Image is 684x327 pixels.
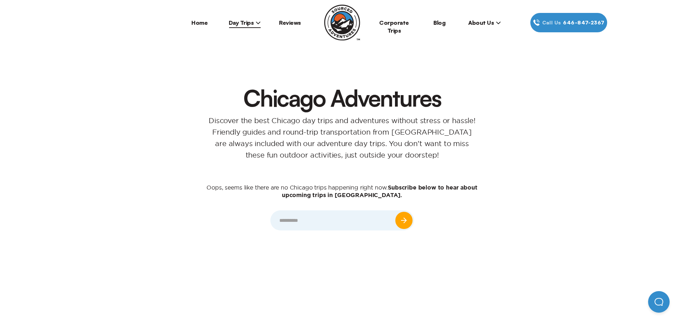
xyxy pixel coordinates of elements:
img: Sourced Adventures company logo [324,5,360,41]
span: 646‍-847‍-2367 [563,19,604,27]
p: Discover the best Chicago day trips and adventures without stress or hassle! Friendly guides and ... [199,115,486,161]
a: Call Us646‍-847‍-2367 [530,13,607,32]
a: Corporate Trips [379,19,409,34]
p: Oops, seems like there are no Chicago trips happening right now. [199,184,486,199]
a: Home [191,19,208,26]
span: Call Us [540,19,563,27]
iframe: Help Scout Beacon - Open [648,291,670,313]
h1: Chicago Adventures [79,86,605,109]
input: Submit [395,212,413,229]
span: Day Trips [229,19,261,26]
a: Blog [433,19,445,26]
a: Reviews [279,19,301,26]
span: About Us [468,19,501,26]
